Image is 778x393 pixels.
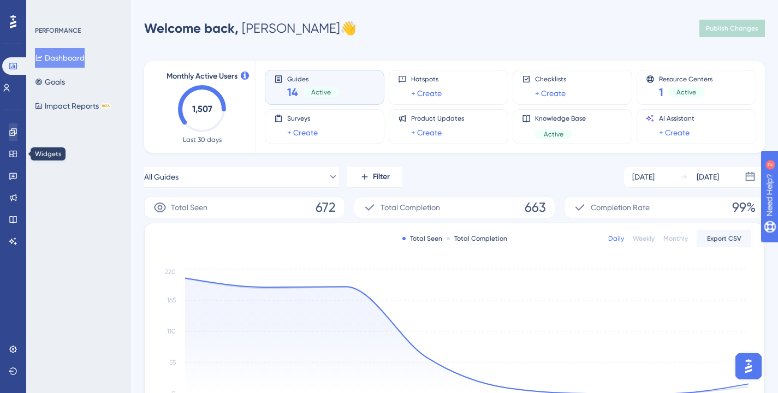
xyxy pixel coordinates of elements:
[35,26,81,35] div: PERFORMANCE
[144,20,239,36] span: Welcome back,
[659,126,690,139] a: + Create
[402,234,442,243] div: Total Seen
[544,130,563,139] span: Active
[525,199,546,216] span: 663
[171,201,207,214] span: Total Seen
[311,88,331,97] span: Active
[732,199,756,216] span: 99%
[183,135,222,144] span: Last 30 days
[608,234,624,243] div: Daily
[167,327,176,335] tspan: 110
[706,24,758,33] span: Publish Changes
[165,268,176,276] tspan: 220
[144,166,338,188] button: All Guides
[411,114,464,123] span: Product Updates
[411,87,442,100] a: + Create
[76,5,79,14] div: 2
[411,75,442,84] span: Hotspots
[287,85,298,100] span: 14
[411,126,442,139] a: + Create
[447,234,507,243] div: Total Completion
[287,75,340,82] span: Guides
[347,166,402,188] button: Filter
[316,199,336,216] span: 672
[732,350,765,383] iframe: UserGuiding AI Assistant Launcher
[35,72,65,92] button: Goals
[697,170,719,183] div: [DATE]
[35,96,111,116] button: Impact ReportsBETA
[707,234,741,243] span: Export CSV
[167,70,237,83] span: Monthly Active Users
[101,103,111,109] div: BETA
[633,234,655,243] div: Weekly
[167,296,176,304] tspan: 165
[659,85,663,100] span: 1
[287,114,318,123] span: Surveys
[144,20,357,37] div: [PERSON_NAME] 👋
[659,114,694,123] span: AI Assistant
[663,234,688,243] div: Monthly
[169,359,176,366] tspan: 55
[381,201,440,214] span: Total Completion
[535,75,566,84] span: Checklists
[535,114,586,123] span: Knowledge Base
[144,170,179,183] span: All Guides
[535,87,566,100] a: + Create
[287,126,318,139] a: + Create
[192,104,212,114] text: 1,507
[699,20,765,37] button: Publish Changes
[591,201,650,214] span: Completion Rate
[26,3,68,16] span: Need Help?
[373,170,390,183] span: Filter
[676,88,696,97] span: Active
[697,230,751,247] button: Export CSV
[659,75,712,82] span: Resource Centers
[632,170,655,183] div: [DATE]
[35,48,85,68] button: Dashboard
